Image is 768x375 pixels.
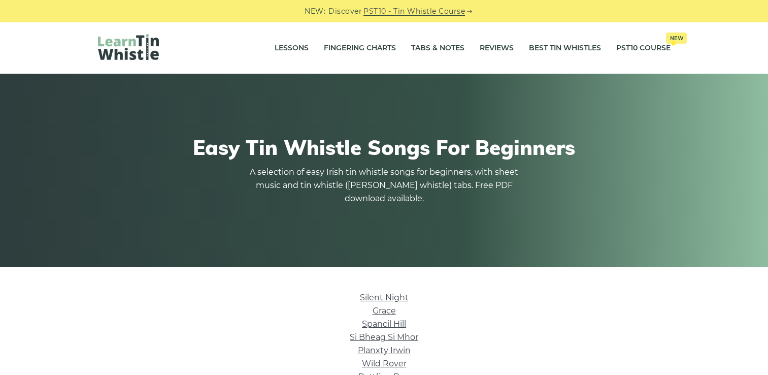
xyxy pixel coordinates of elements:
[358,346,411,355] a: Planxty Irwin
[529,36,601,61] a: Best Tin Whistles
[480,36,514,61] a: Reviews
[411,36,464,61] a: Tabs & Notes
[275,36,309,61] a: Lessons
[616,36,671,61] a: PST10 CourseNew
[98,34,159,60] img: LearnTinWhistle.com
[666,33,687,44] span: New
[324,36,396,61] a: Fingering Charts
[350,332,418,342] a: Si­ Bheag Si­ Mhor
[98,135,671,160] h1: Easy Tin Whistle Songs For Beginners
[373,306,396,316] a: Grace
[362,359,407,368] a: Wild Rover
[360,293,409,302] a: Silent Night
[362,319,406,329] a: Spancil Hill
[247,166,521,205] p: A selection of easy Irish tin whistle songs for beginners, with sheet music and tin whistle ([PER...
